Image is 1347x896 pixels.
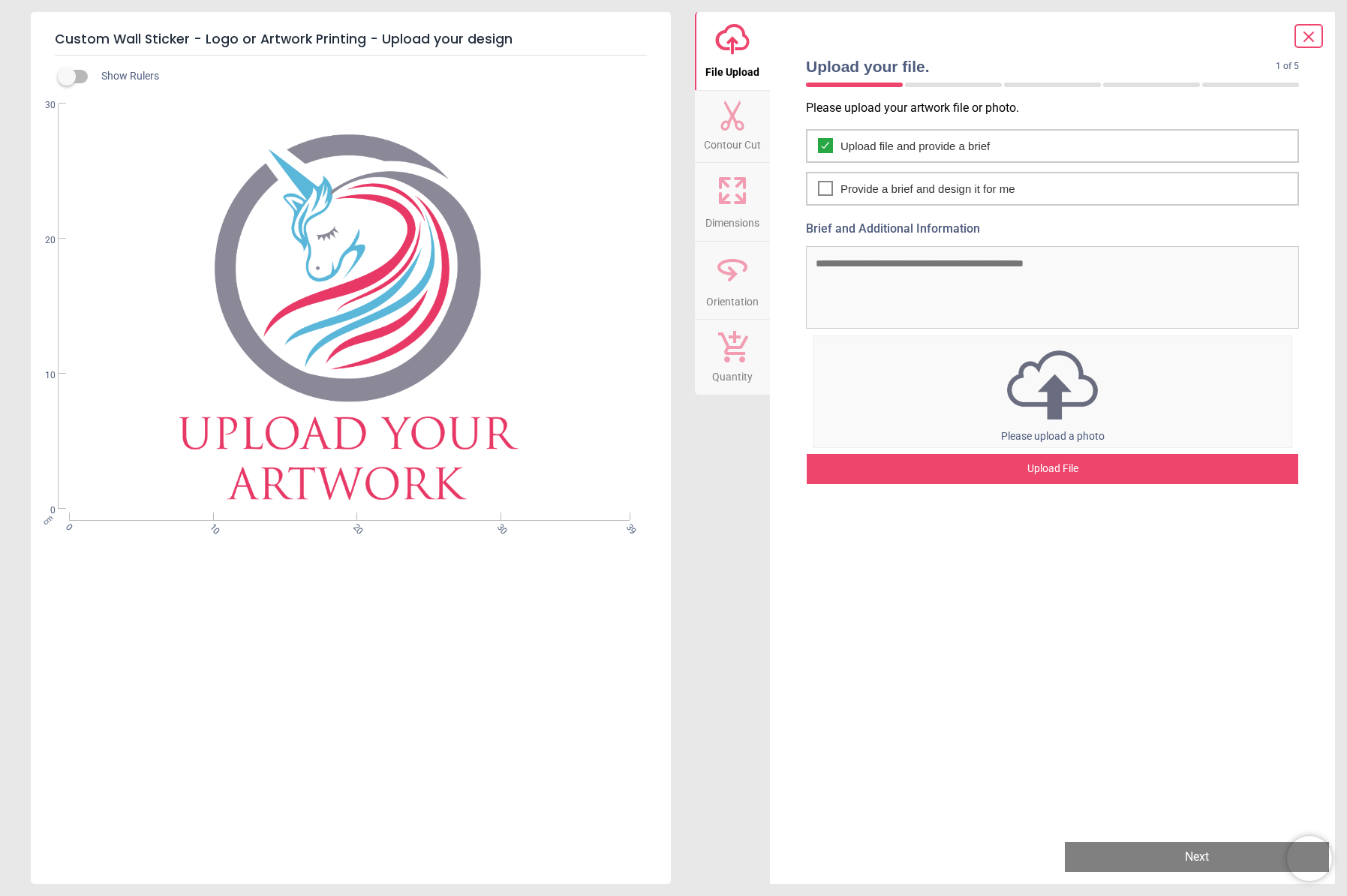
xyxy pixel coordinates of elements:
[623,522,633,531] span: 39
[695,242,770,320] button: Orientation
[712,362,753,385] span: Quantity
[705,209,759,231] span: Dimensions
[807,454,1298,484] div: Upload File
[67,68,671,86] div: Show Rulers
[695,320,770,395] button: Quantity
[695,91,770,163] button: Contour Cut
[705,58,759,80] span: File Upload
[206,522,216,531] span: 10
[27,504,56,517] span: 0
[806,56,1276,77] span: Upload your file.
[55,24,647,56] h5: Custom Wall Sticker - Logo or Artwork Printing - Upload your design
[806,221,1299,237] label: Brief and Additional Information
[813,346,1291,424] img: upload icon
[695,163,770,241] button: Dimensions
[27,99,56,112] span: 30
[1276,60,1299,73] span: 1 of 5
[27,369,56,382] span: 10
[27,234,56,247] span: 20
[494,522,504,531] span: 30
[706,287,759,310] span: Orientation
[1001,430,1105,442] span: Please upload a photo
[840,181,1015,197] span: Provide a brief and design it for me
[41,513,55,527] span: cm
[1287,836,1332,881] iframe: Brevo live chat
[806,100,1311,116] p: Please upload your artwork file or photo.
[1065,842,1330,872] button: Next
[62,522,72,531] span: 0
[695,12,770,90] button: File Upload
[840,138,990,154] span: Upload file and provide a brief
[704,131,761,153] span: Contour Cut
[350,522,359,531] span: 20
